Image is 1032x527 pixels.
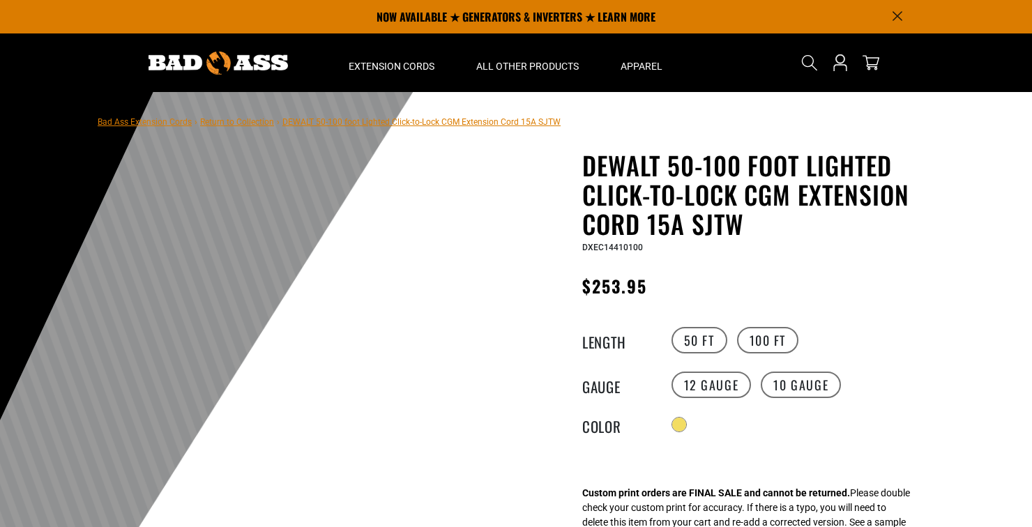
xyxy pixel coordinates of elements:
[476,60,579,72] span: All Other Products
[582,415,652,434] legend: Color
[582,376,652,394] legend: Gauge
[582,487,850,498] strong: Custom print orders are FINAL SALE and cannot be returned.
[671,327,727,353] label: 50 FT
[582,331,652,349] legend: Length
[195,117,197,127] span: ›
[98,117,192,127] a: Bad Ass Extension Cords
[600,33,683,92] summary: Apparel
[582,243,643,252] span: DXEC14410100
[582,151,924,238] h1: DEWALT 50-100 foot Lighted Click-to-Lock CGM Extension Cord 15A SJTW
[798,52,821,74] summary: Search
[328,33,455,92] summary: Extension Cords
[582,273,648,298] span: $253.95
[277,117,280,127] span: ›
[98,113,561,130] nav: breadcrumbs
[671,372,752,398] label: 12 Gauge
[282,117,561,127] span: DEWALT 50-100 foot Lighted Click-to-Lock CGM Extension Cord 15A SJTW
[761,372,841,398] label: 10 Gauge
[349,60,434,72] span: Extension Cords
[737,327,799,353] label: 100 FT
[149,52,288,75] img: Bad Ass Extension Cords
[200,117,274,127] a: Return to Collection
[455,33,600,92] summary: All Other Products
[621,60,662,72] span: Apparel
